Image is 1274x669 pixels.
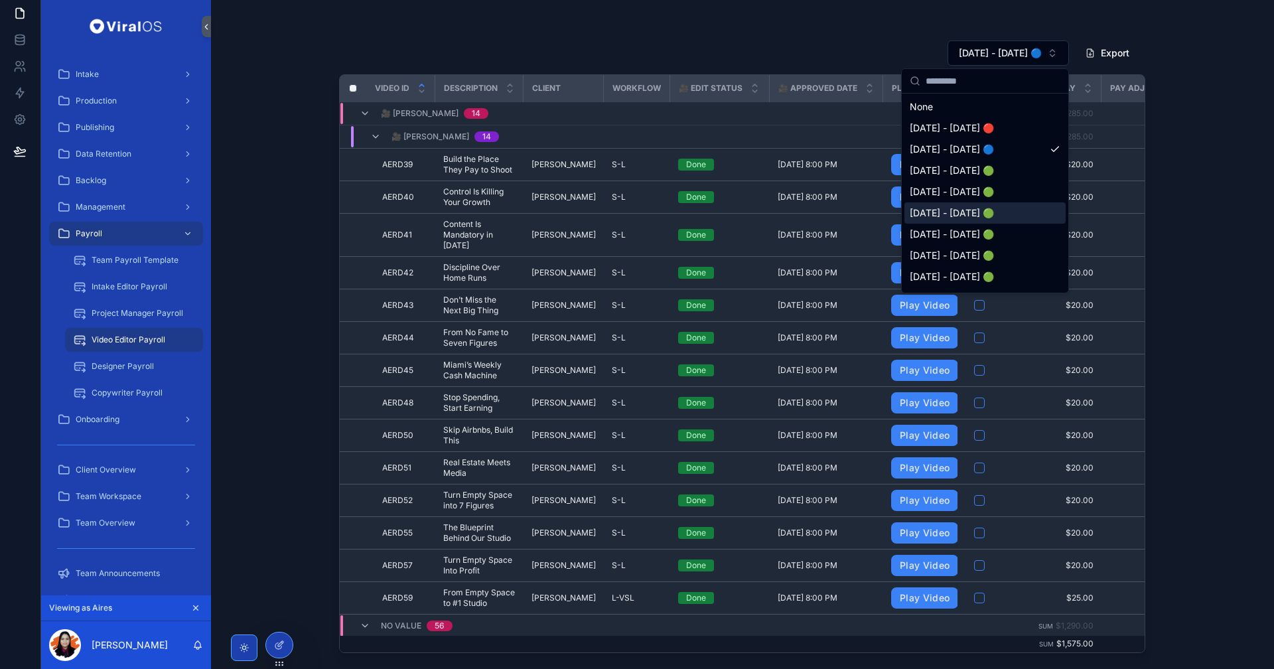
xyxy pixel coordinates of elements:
a: Data Retention [49,142,203,166]
span: Discipline Over Home Runs [443,262,516,283]
small: Sum [1039,640,1054,648]
span: AERD55 [382,528,413,538]
span: Client Overview [76,465,136,475]
a: Client Overview [49,458,203,482]
span: Backlog [76,175,106,186]
span: S-L [612,528,626,538]
span: Content Is Mandatory in [DATE] [443,219,516,251]
span: $5.00 [1115,528,1197,538]
div: Done [686,332,706,344]
div: Done [686,559,706,571]
span: $25.00 [1038,593,1094,603]
span: $5.00 [1115,495,1197,506]
a: Play Video [891,425,959,446]
span: Intake [76,69,99,80]
span: AERD40 [382,192,414,202]
span: Team Overview [76,518,135,528]
span: AERD39 [382,159,413,170]
span: $20.00 [1038,398,1094,408]
span: [DATE] 8:00 PM [778,430,837,441]
span: [DATE] - [DATE] 🟢 [910,185,994,198]
span: AERD44 [382,333,414,343]
a: Play Video [891,262,959,283]
span: 🎥 Approved Date [778,83,857,94]
a: Play Video [891,154,959,175]
span: $285.00 [1062,108,1094,118]
span: $20.00 [1038,528,1094,538]
button: Select Button [948,40,1069,66]
span: $5.00 [1115,430,1197,441]
span: $5.00 [1115,365,1197,376]
span: Production [76,96,117,106]
span: [PERSON_NAME] [531,300,596,311]
span: [PERSON_NAME] [531,398,596,408]
div: Done [686,527,706,539]
span: AERD48 [382,398,413,408]
span: $5.00 [1115,333,1197,343]
span: $20.00 [1038,463,1094,473]
a: Onboarding [49,408,203,431]
span: [PERSON_NAME] [531,365,596,376]
a: Intake [49,62,203,86]
span: Publishing [76,122,114,133]
span: S-L [612,230,626,240]
span: [DATE] 8:00 PM [778,398,837,408]
span: $5.00 [1115,192,1197,202]
span: $20.00 [1038,430,1094,441]
span: $10.00 [1115,593,1197,603]
div: Done [686,592,706,604]
div: Done [686,267,706,279]
a: Backlog [49,169,203,192]
div: Done [686,364,706,376]
span: [PERSON_NAME] [531,528,596,538]
a: Play Video [891,555,959,576]
a: Video Editor Payroll [65,328,203,352]
span: [DATE] - [DATE] 🟢 [910,249,994,262]
span: [PERSON_NAME] [531,192,596,202]
a: Designer Payroll [65,354,203,378]
small: Sum [1038,623,1053,630]
span: Team Workspace [76,491,141,502]
a: Play Video [891,522,959,544]
a: Client Announcements [49,588,203,612]
span: S-L [612,398,626,408]
span: AERD50 [382,430,413,441]
span: No value [381,621,421,631]
span: [DATE] 8:00 PM [778,159,837,170]
span: Viewing as Aires [49,603,112,613]
a: Payroll [49,222,203,246]
span: $5.00 [1115,398,1197,408]
span: $20.00 [1038,300,1094,311]
span: [DATE] 8:00 PM [778,192,837,202]
span: S-L [612,430,626,441]
button: Export [1074,41,1140,65]
span: [DATE] 8:00 PM [778,300,837,311]
div: 56 [435,621,445,631]
span: [DATE] 8:00 PM [778,593,837,603]
span: [DATE] 8:00 PM [778,528,837,538]
span: S-L [612,495,626,506]
span: [DATE] - [DATE] 🟢 [910,228,994,241]
a: Play Video [891,457,959,479]
span: 🎥 Edit Status [679,83,743,94]
span: AERD42 [382,267,413,278]
span: Skip Airbnbs, Build This [443,425,516,446]
span: [DATE] 8:00 PM [778,267,837,278]
p: [PERSON_NAME] [92,638,168,652]
a: Play Video [891,224,959,246]
span: Control Is Killing Your Growth [443,186,516,208]
span: [DATE] - [DATE] 🔵 [910,143,994,156]
span: AERD59 [382,593,413,603]
span: Client Announcements [76,595,161,605]
span: AERD41 [382,230,412,240]
a: Play Video [891,360,959,381]
a: Play Video [891,392,959,413]
a: Play Video [891,587,959,609]
span: S-L [612,300,626,311]
span: AERD51 [382,463,411,473]
span: [PERSON_NAME] [531,333,596,343]
a: Team Payroll Template [65,248,203,272]
a: Play Video [891,327,959,348]
a: Team Overview [49,511,203,535]
div: 14 [472,108,480,119]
